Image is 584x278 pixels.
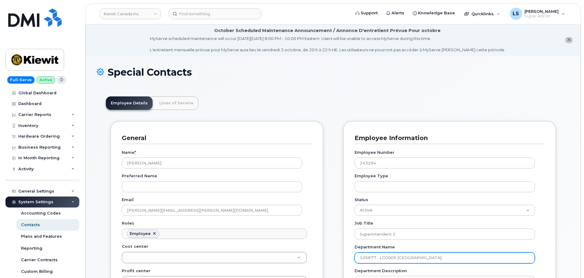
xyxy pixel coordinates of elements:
label: Employee Type [355,173,388,179]
div: October Scheduled Maintenance Announcement / Annonce D'entretient Prévue Pour octobre [214,27,441,34]
label: Preferred Name [122,173,157,179]
label: Employee Number [355,150,395,155]
a: Employee Details [106,96,153,110]
label: Department Description [355,268,407,274]
abbr: required [135,150,136,155]
label: Department Name [355,244,395,250]
label: Profit center [122,268,150,274]
label: Name [122,150,136,155]
div: Employee [130,231,151,236]
label: Roles [122,220,134,226]
a: Lines of Service [154,96,198,110]
label: Cost center [122,244,148,249]
h3: General [122,134,307,142]
iframe: Messenger Launcher [557,251,579,273]
h3: Employee Information [355,134,540,142]
label: Job Title [355,220,373,226]
div: MyServe scheduled maintenance will occur [DATE][DATE] 8:00 PM - 10:00 PM Eastern. Users will be u... [150,36,505,53]
label: Email [122,197,134,203]
label: Status [355,197,368,203]
button: close notification [565,37,573,43]
h1: Special Contacts [97,67,570,78]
